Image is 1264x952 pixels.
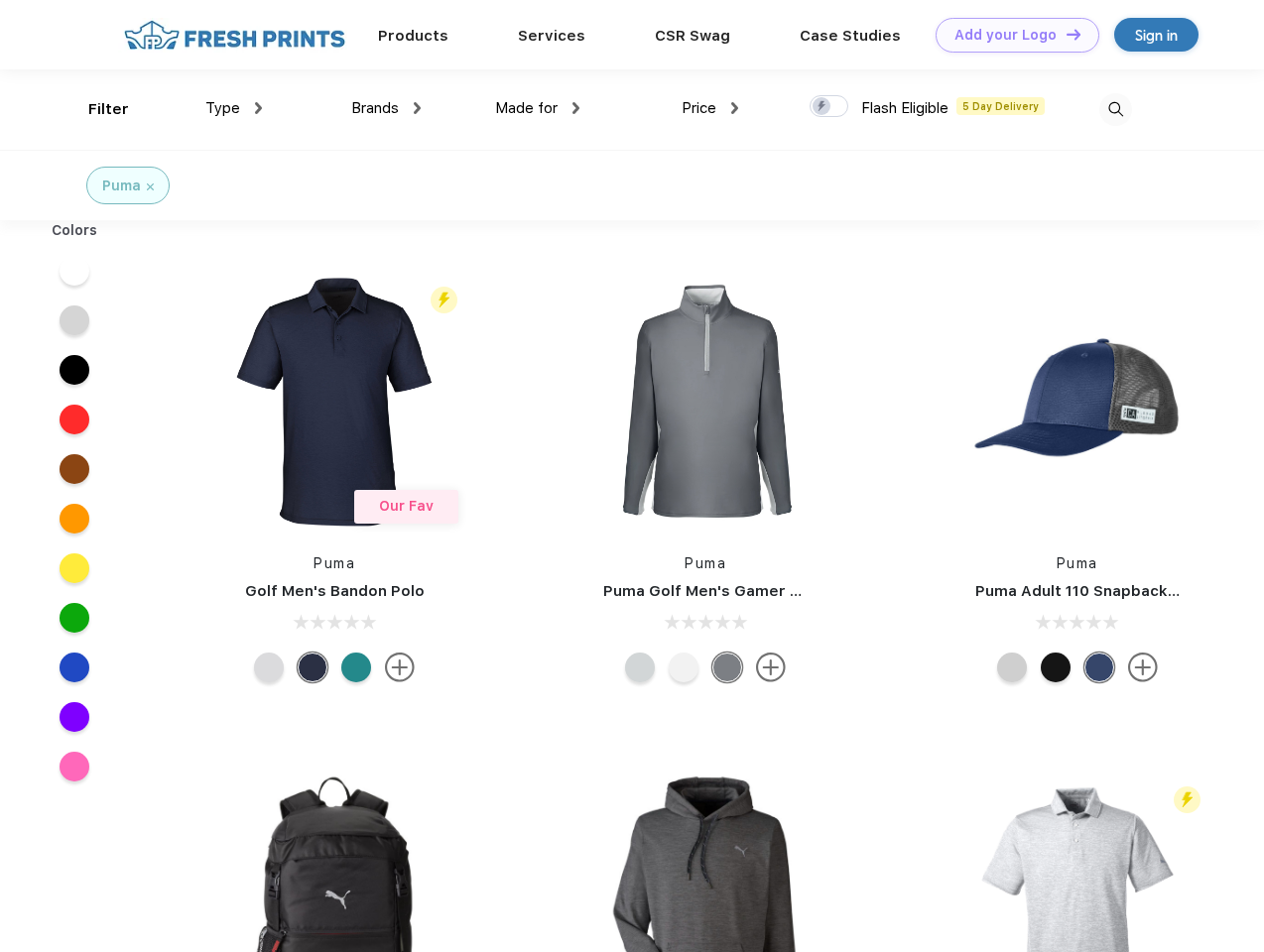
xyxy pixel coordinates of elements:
a: Sign in [1114,18,1199,52]
div: High Rise [254,653,284,682]
img: func=resize&h=266 [202,270,466,534]
div: Filter [88,98,129,121]
img: more.svg [385,653,415,682]
span: Price [682,99,716,117]
img: dropdown.png [572,102,579,114]
div: Add your Logo [954,27,1057,44]
img: dropdown.png [414,102,421,114]
a: Puma [314,555,355,571]
img: filter_cancel.svg [147,183,154,190]
div: Green Lagoon [341,653,371,682]
img: func=resize&h=266 [946,270,1209,534]
div: Sign in [1135,24,1178,47]
a: Puma Golf Men's Gamer Golf Quarter-Zip [603,582,917,600]
a: Puma [1057,555,1098,571]
a: Puma [685,555,726,571]
div: Navy Blazer [298,653,327,682]
div: High Rise [625,653,655,682]
div: Puma [102,176,141,196]
div: Quarry Brt Whit [997,653,1027,682]
div: Bright White [669,653,698,682]
img: desktop_search.svg [1099,93,1132,126]
span: Flash Eligible [861,99,948,117]
div: Quiet Shade [712,653,742,682]
a: Services [518,27,585,45]
img: more.svg [1128,653,1158,682]
img: DT [1067,29,1080,40]
a: Golf Men's Bandon Polo [245,582,425,600]
img: func=resize&h=266 [573,270,837,534]
span: Made for [495,99,558,117]
a: CSR Swag [655,27,730,45]
a: Products [378,27,448,45]
img: flash_active_toggle.svg [431,287,457,313]
div: Colors [37,220,113,241]
img: more.svg [756,653,786,682]
span: Brands [351,99,399,117]
span: Type [205,99,240,117]
img: fo%20logo%202.webp [118,18,351,53]
img: dropdown.png [731,102,738,114]
span: 5 Day Delivery [956,97,1045,115]
img: dropdown.png [255,102,262,114]
img: flash_active_toggle.svg [1174,786,1201,813]
span: Our Fav [379,498,434,514]
div: Pma Blk with Pma Blk [1041,653,1071,682]
div: Peacoat with Qut Shd [1084,653,1114,682]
